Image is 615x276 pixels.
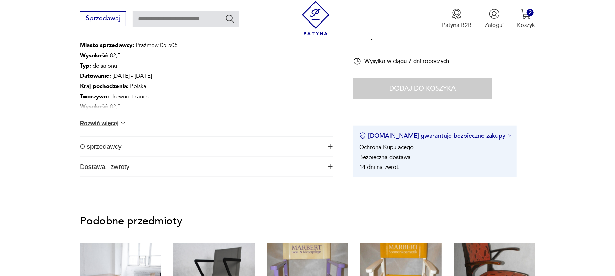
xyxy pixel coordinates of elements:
p: 82,5 [80,50,178,61]
li: Bezpieczna dostawa [359,153,411,161]
div: 2 [527,9,534,16]
p: Podobne przedmioty [80,216,535,226]
button: [DOMAIN_NAME] gwarantuje bezpieczne zakupy [359,132,511,140]
img: Ikonka użytkownika [489,9,500,19]
img: Ikona medalu [451,9,462,19]
p: Polska [80,81,178,91]
b: Miasto sprzedawcy : [80,41,134,49]
b: Wysokość : [80,52,109,59]
button: Ikona plusaDostawa i zwroty [80,157,333,177]
p: Zaloguj [485,21,504,29]
button: Patyna B2B [442,9,472,29]
button: Ikona plusaO sprzedawcy [80,137,333,157]
li: Ochrona Kupującego [359,143,414,151]
span: Dostawa i zwroty [80,157,322,177]
b: Stan: [80,32,94,40]
b: Wysokość : [80,103,109,111]
a: Sprzedawaj [80,16,126,22]
img: Ikona strzałki w prawo [508,134,511,137]
p: Patyna B2B [442,21,472,29]
a: Ikona medaluPatyna B2B [442,9,472,29]
p: [DATE] - [DATE] [80,71,178,81]
b: Typ : [80,62,91,70]
button: Rozwiń więcej [80,120,126,127]
div: Wysyłka w ciągu 7 dni roboczych [353,57,449,65]
img: Ikona certyfikatu [359,132,366,139]
button: Szukaj [225,14,235,24]
b: Tworzywo : [80,92,109,100]
p: Prażmów 05-505 [80,40,178,50]
img: Patyna - sklep z meblami i dekoracjami vintage [298,1,333,35]
img: chevron down [120,120,126,127]
b: Datowanie : [80,72,111,80]
img: Ikona koszyka [521,9,531,19]
img: Ikona plusa [328,164,333,169]
p: do salonu [80,61,178,71]
span: O sprzedawcy [80,137,322,157]
p: Koszyk [517,21,535,29]
img: Ikona plusa [328,144,333,149]
button: Sprzedawaj [80,11,126,26]
p: 82,5 [80,102,178,112]
p: drewno, tkanina [80,91,178,102]
button: Zaloguj [485,9,504,29]
button: 2Koszyk [517,9,535,29]
b: Kraj pochodzenia : [80,82,129,90]
li: 14 dni na zwrot [359,163,399,171]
